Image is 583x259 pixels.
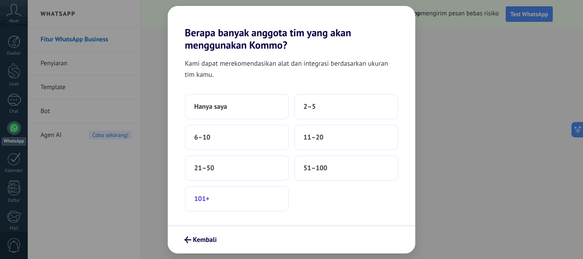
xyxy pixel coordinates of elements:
[168,6,415,51] h2: Berapa banyak anggota tim yang akan menggunakan Kommo?
[294,155,398,181] button: 51–100
[194,195,210,203] span: 101+
[303,133,324,142] span: 11–20
[185,94,289,119] button: Hanya saya
[193,237,217,243] span: Kembali
[303,164,327,172] span: 51–100
[185,155,289,181] button: 21–50
[185,125,289,150] button: 6–10
[194,102,227,111] span: Hanya saya
[294,94,398,119] button: 2–5
[194,164,214,172] span: 21–50
[194,133,210,142] span: 6–10
[185,58,398,80] span: Kami dapat merekomendasikan alat dan integrasi berdasarkan ukuran tim kamu.
[181,233,221,247] button: Kembali
[303,102,316,111] span: 2–5
[294,125,398,150] button: 11–20
[185,186,289,212] button: 101+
